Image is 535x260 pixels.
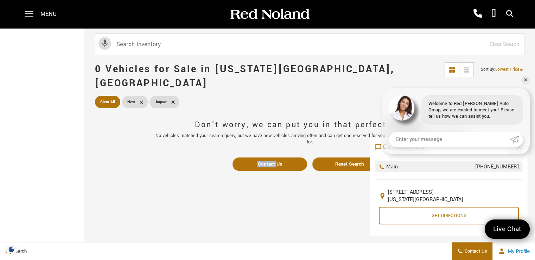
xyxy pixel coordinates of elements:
a: Submit [510,132,523,147]
span: 0 Vehicles for Sale in [US_STATE][GEOGRAPHIC_DATA], [GEOGRAPHIC_DATA] [95,62,394,90]
span: [STREET_ADDRESS] [US_STATE][GEOGRAPHIC_DATA] [388,188,463,203]
span: [PHONE_NUMBER] [475,163,519,171]
div: Reset Search [335,161,364,167]
img: Red Noland Auto Group [229,8,310,20]
input: Search Inventory [95,33,524,55]
span: New [127,98,135,106]
span: Lowest Price [495,67,519,73]
span: My Profile [505,248,530,254]
div: Reset Search [312,157,387,171]
input: Enter your message [389,132,510,147]
section: Click to Open Cookie Consent Modal [4,246,20,253]
img: Opt-Out Icon [4,246,20,253]
svg: Click to toggle on voice search [98,37,111,50]
div: Contact Us [257,161,282,167]
a: Get Directions [379,207,519,224]
span: Live Chat [490,224,525,234]
button: Open user profile menu [493,242,535,260]
p: No vehicles matched your search query, but we have new vehicles arriving often and can get one re... [153,132,466,145]
span: Sort By : [481,67,495,73]
h2: Don’t worry, we can put you in that perfect vehicle! [153,120,466,129]
span: Clear All [100,98,115,106]
a: Live Chat [485,219,530,239]
img: Agent profile photo [389,95,414,120]
a: Main [PHONE_NUMBER] [375,161,522,172]
div: Welcome to Red [PERSON_NAME] Auto Group, we are excited to meet you! Please tell us how we can as... [421,95,523,125]
span: Jaguar [155,98,167,106]
span: Main [379,163,398,171]
span: Contact Us [463,248,487,254]
div: Contact Us [233,157,307,171]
